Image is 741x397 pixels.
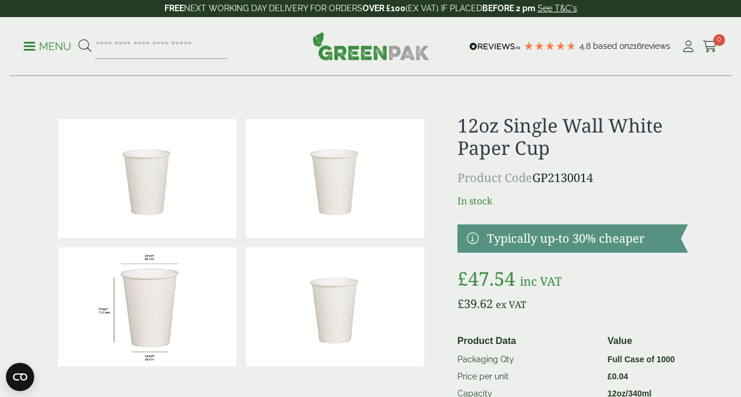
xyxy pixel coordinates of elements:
span: 4.8 [579,41,593,51]
img: REVIEWS.io [469,42,521,51]
a: 0 [703,38,717,55]
span: £ [457,266,468,291]
img: GreenPak Supplies [312,32,429,60]
a: See T&C's [538,4,577,13]
span: 216 [629,41,641,51]
span: 0 [713,34,725,46]
td: Packaging Qty [453,350,603,368]
span: inc VAT [520,273,562,289]
button: Open CMP widget [6,363,34,391]
div: 4.79 Stars [523,41,577,51]
th: Value [602,332,683,351]
strong: Full Case of 1000 [607,355,674,364]
bdi: 0.04 [607,372,628,381]
strong: FREE [164,4,184,13]
span: £ [457,296,464,312]
i: Cart [703,41,717,52]
span: Based on [593,41,629,51]
p: Menu [24,39,71,54]
bdi: 39.62 [457,296,493,312]
img: WhiteCup_12oz [58,247,237,366]
p: GP2130014 [457,169,688,187]
a: Menu [24,39,71,51]
img: DSC_9763a [58,119,237,238]
td: Price per unit [453,368,603,385]
strong: BEFORE 2 pm [482,4,535,13]
i: My Account [681,41,696,52]
span: reviews [641,41,670,51]
img: 12oz Single Wall White Paper Cup 0 [246,119,424,238]
h1: 12oz Single Wall White Paper Cup [457,114,688,160]
span: £ [607,372,612,381]
span: ex VAT [496,298,526,311]
span: Product Code [457,170,532,186]
p: In stock [457,194,688,208]
th: Product Data [453,332,603,351]
bdi: 47.54 [457,266,515,291]
strong: OVER £100 [363,4,406,13]
img: 12oz Single Wall White Paper Cup Full Case Of 0 [246,247,424,366]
